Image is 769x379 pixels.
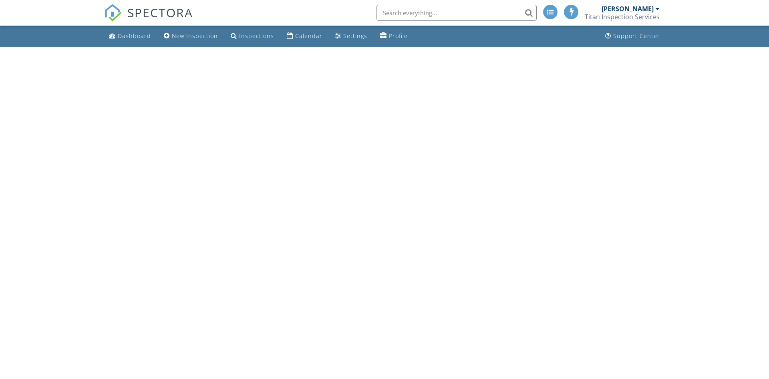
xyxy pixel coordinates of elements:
a: Settings [332,29,370,44]
div: Dashboard [118,32,151,40]
div: Settings [343,32,367,40]
img: The Best Home Inspection Software - Spectora [104,4,122,22]
div: Profile [389,32,408,40]
a: Profile [377,29,411,44]
div: [PERSON_NAME] [602,5,654,13]
a: New Inspection [161,29,221,44]
span: SPECTORA [127,4,193,21]
div: Support Center [613,32,660,40]
div: Titan Inspection Services [585,13,660,21]
input: Search everything... [376,5,537,21]
div: Inspections [239,32,274,40]
a: Dashboard [106,29,154,44]
a: Inspections [227,29,277,44]
a: Calendar [284,29,326,44]
div: Calendar [295,32,322,40]
a: Support Center [602,29,663,44]
div: New Inspection [172,32,218,40]
a: SPECTORA [104,11,193,28]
